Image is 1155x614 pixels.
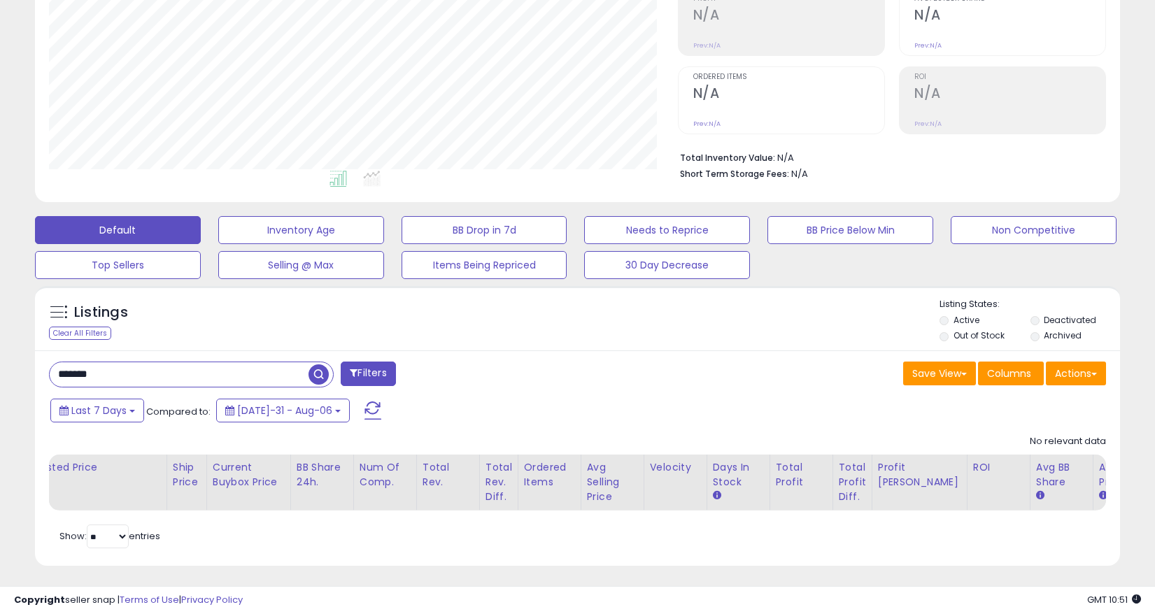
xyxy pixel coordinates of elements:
span: N/A [791,167,808,180]
span: 2025-08-14 10:51 GMT [1087,593,1141,606]
h2: N/A [914,7,1105,26]
div: Total Rev. Diff. [486,460,512,504]
button: Top Sellers [35,251,201,279]
small: Prev: N/A [693,41,721,50]
div: Total Profit [776,460,827,490]
div: Days In Stock [713,460,764,490]
label: Archived [1044,329,1082,341]
button: Filters [341,362,395,386]
small: Avg Win Price. [1099,490,1107,502]
div: Avg BB Share [1036,460,1087,490]
small: Avg BB Share. [1036,490,1044,502]
button: Items Being Repriced [402,251,567,279]
button: Save View [903,362,976,385]
h2: N/A [914,85,1105,104]
span: Compared to: [146,405,211,418]
div: Clear All Filters [49,327,111,340]
span: [DATE]-31 - Aug-06 [237,404,332,417]
div: Listed Price [40,460,161,475]
div: Avg Win Price [1099,460,1150,490]
div: No relevant data [1030,435,1106,448]
div: Num of Comp. [360,460,411,490]
div: seller snap | | [14,594,243,607]
strong: Copyright [14,593,65,606]
h2: N/A [693,85,884,104]
span: Show: entries [59,529,160,543]
button: [DATE]-31 - Aug-06 [216,399,350,422]
li: N/A [680,148,1096,165]
div: Ordered Items [524,460,575,490]
small: Prev: N/A [914,41,942,50]
button: Needs to Reprice [584,216,750,244]
button: Default [35,216,201,244]
span: ROI [914,73,1105,81]
b: Short Term Storage Fees: [680,168,789,180]
button: 30 Day Decrease [584,251,750,279]
small: Prev: N/A [693,120,721,128]
button: Columns [978,362,1044,385]
a: Privacy Policy [181,593,243,606]
div: Current Buybox Price [213,460,285,490]
div: ROI [973,460,1024,475]
h5: Listings [74,303,128,322]
span: Columns [987,366,1031,380]
button: Selling @ Max [218,251,384,279]
div: Ship Price [173,460,201,490]
span: Last 7 Days [71,404,127,417]
button: Actions [1046,362,1106,385]
div: Total Rev. [423,460,474,490]
small: Days In Stock. [713,490,721,502]
div: BB Share 24h. [297,460,348,490]
h2: N/A [693,7,884,26]
label: Active [954,314,979,326]
span: Ordered Items [693,73,884,81]
button: Last 7 Days [50,399,144,422]
button: Inventory Age [218,216,384,244]
button: BB Drop in 7d [402,216,567,244]
small: Prev: N/A [914,120,942,128]
div: Profit [PERSON_NAME] [878,460,961,490]
div: Velocity [650,460,701,475]
div: Total Profit Diff. [839,460,866,504]
a: Terms of Use [120,593,179,606]
label: Deactivated [1044,314,1096,326]
div: Avg Selling Price [587,460,638,504]
button: BB Price Below Min [767,216,933,244]
label: Out of Stock [954,329,1005,341]
p: Listing States: [940,298,1120,311]
button: Non Competitive [951,216,1117,244]
b: Total Inventory Value: [680,152,775,164]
